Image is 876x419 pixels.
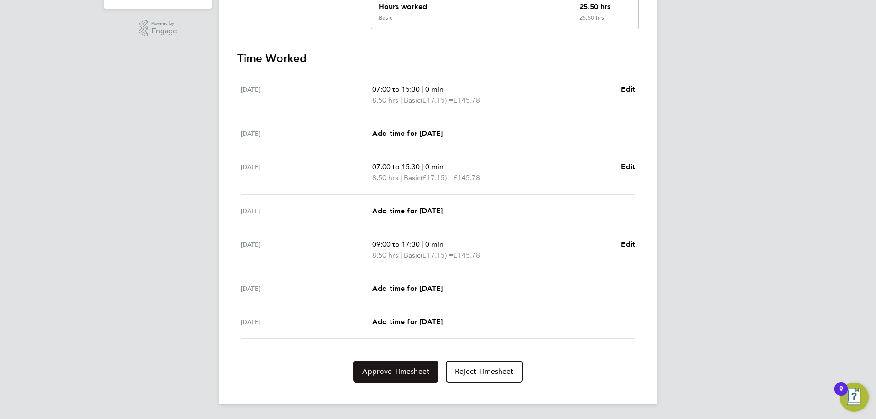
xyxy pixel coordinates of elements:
span: 07:00 to 15:30 [372,85,420,93]
span: Add time for [DATE] [372,317,443,326]
span: 8.50 hrs [372,173,398,182]
span: | [400,96,402,104]
a: Powered byEngage [139,20,177,37]
div: [DATE] [241,128,372,139]
div: [DATE] [241,161,372,183]
div: [DATE] [241,283,372,294]
span: | [400,251,402,259]
span: | [422,85,423,93]
span: | [422,162,423,171]
span: | [422,240,423,248]
span: Basic [404,95,421,106]
span: 0 min [425,162,443,171]
span: Add time for [DATE] [372,129,443,138]
span: £145.78 [454,96,480,104]
span: | [400,173,402,182]
div: Basic [379,14,392,21]
span: Basic [404,172,421,183]
span: 8.50 hrs [372,96,398,104]
span: 8.50 hrs [372,251,398,259]
span: Edit [621,85,635,93]
span: Edit [621,240,635,248]
div: [DATE] [241,239,372,261]
a: Add time for [DATE] [372,283,443,294]
button: Open Resource Center, 9 new notifications [839,383,869,412]
span: (£17.15) = [421,251,454,259]
span: Add time for [DATE] [372,207,443,215]
a: Edit [621,161,635,172]
div: 9 [839,389,843,401]
div: 25.50 hrs [572,14,638,29]
a: Add time for [DATE] [372,128,443,139]
span: Basic [404,250,421,261]
div: [DATE] [241,84,372,106]
button: Approve Timesheet [353,361,438,383]
span: (£17.15) = [421,96,454,104]
span: Powered by [151,20,177,27]
span: Engage [151,27,177,35]
h3: Time Worked [237,51,639,66]
span: 09:00 to 17:30 [372,240,420,248]
span: Approve Timesheet [362,367,429,376]
div: [DATE] [241,206,372,217]
a: Edit [621,84,635,95]
span: Add time for [DATE] [372,284,443,293]
button: Reject Timesheet [446,361,523,383]
a: Edit [621,239,635,250]
div: [DATE] [241,316,372,327]
a: Add time for [DATE] [372,206,443,217]
span: £145.78 [454,173,480,182]
span: 0 min [425,85,443,93]
span: Reject Timesheet [455,367,514,376]
span: £145.78 [454,251,480,259]
span: Edit [621,162,635,171]
span: (£17.15) = [421,173,454,182]
span: 07:00 to 15:30 [372,162,420,171]
a: Add time for [DATE] [372,316,443,327]
span: 0 min [425,240,443,248]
